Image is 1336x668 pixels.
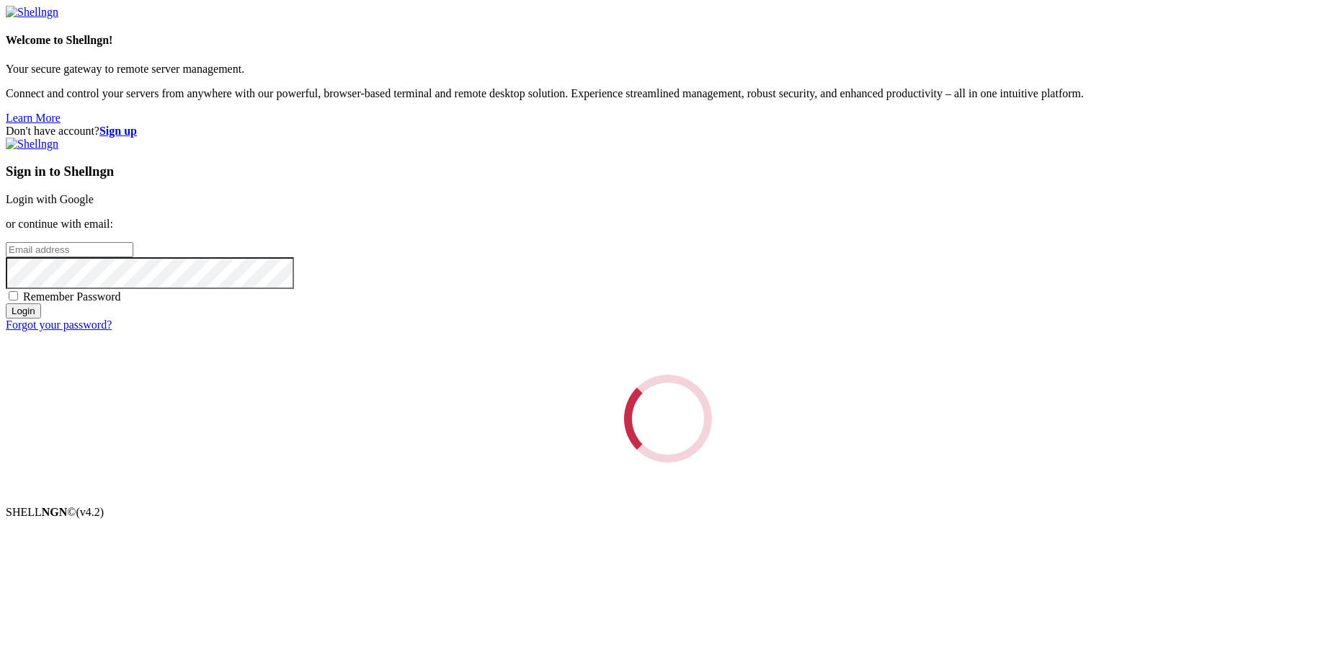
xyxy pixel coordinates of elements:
b: NGN [42,506,68,518]
input: Login [6,303,41,319]
img: Shellngn [6,138,58,151]
input: Remember Password [9,291,18,300]
h3: Sign in to Shellngn [6,164,1330,179]
span: Remember Password [23,290,121,303]
a: Forgot your password? [6,319,112,331]
h4: Welcome to Shellngn! [6,34,1330,47]
p: Your secure gateway to remote server management. [6,63,1330,76]
div: Don't have account? [6,125,1330,138]
a: Login with Google [6,193,94,205]
input: Email address [6,242,133,257]
div: Loading... [624,375,712,463]
img: Shellngn [6,6,58,19]
a: Sign up [99,125,137,137]
p: Connect and control your servers from anywhere with our powerful, browser-based terminal and remo... [6,87,1330,100]
p: or continue with email: [6,218,1330,231]
span: SHELL © [6,506,104,518]
span: 4.2.0 [76,506,104,518]
a: Learn More [6,112,61,124]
